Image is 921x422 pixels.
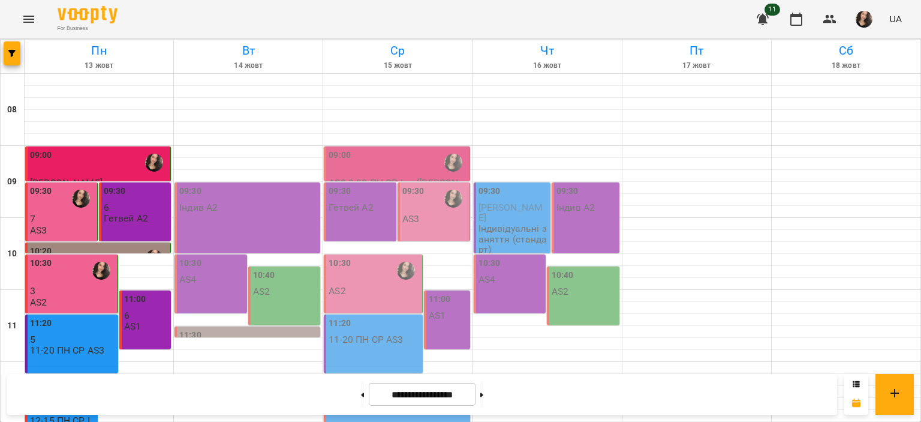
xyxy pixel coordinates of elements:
p: AS4 [478,274,495,285]
p: AS2 [552,286,568,297]
span: For Business [58,25,118,32]
button: UA [884,8,907,30]
img: Voopty Logo [58,6,118,23]
p: AS1 [429,310,446,321]
p: AS2 [253,286,270,297]
img: Самчук Анастасія Олександрівна [72,190,90,208]
label: 09:00 [30,149,52,162]
label: 09:30 [478,185,501,198]
label: 09:30 [104,185,126,198]
p: AS3 [402,214,419,224]
img: af1f68b2e62f557a8ede8df23d2b6d50.jpg [856,11,872,28]
p: AS1 [124,321,141,331]
label: 10:40 [253,269,275,282]
p: Індивідуальні заняття (стандарт) [478,223,548,255]
label: 10:20 [30,245,52,258]
h6: 10 [7,247,17,261]
h6: Пт [624,41,769,60]
h6: Пн [26,41,171,60]
img: Самчук Анастасія Олександрівна [444,154,462,172]
label: 10:40 [552,269,574,282]
h6: 17 жовт [624,60,769,71]
p: Індив А2 [556,202,595,213]
p: AS2 [329,286,345,296]
h6: Сб [773,41,919,60]
p: 6 [104,202,169,213]
span: UA [889,13,902,25]
img: Самчук Анастасія Олександрівна [92,262,110,280]
button: Menu [14,5,43,34]
p: 3 [30,286,115,296]
h6: 08 [7,103,17,116]
label: 11:20 [30,317,52,330]
label: 11:30 [179,329,201,342]
h6: 11 [7,319,17,333]
img: Самчук Анастасія Олександрівна [397,262,415,280]
h6: Вт [176,41,321,60]
p: AS3 9-00 ПН СР Інд ([PERSON_NAME]) [329,178,466,199]
span: 11 [765,4,780,16]
p: Гетвей А2 [329,202,373,213]
label: 10:30 [30,257,52,270]
p: 6 [124,310,168,321]
img: Самчук Анастасія Олександрівна [444,190,462,208]
label: 09:30 [179,185,201,198]
h6: Ср [325,41,470,60]
h6: Чт [475,41,620,60]
img: Самчук Анастасія Олександрівна [145,250,163,268]
label: 09:30 [556,185,579,198]
h6: 16 жовт [475,60,620,71]
img: Самчук Анастасія Олександрівна [145,154,163,172]
h6: 13 жовт [26,60,171,71]
p: Гетвей А2 [104,213,148,223]
p: AS4 [179,274,196,285]
label: 10:30 [179,257,201,270]
p: AS3 [30,225,47,235]
span: [PERSON_NAME] [30,177,103,188]
label: 10:30 [329,257,351,270]
label: 09:30 [402,185,425,198]
label: 11:20 [329,317,351,330]
h6: 09 [7,175,17,188]
label: 09:00 [329,149,351,162]
p: 11-20 ПН СР AS3 [329,334,403,345]
label: 09:30 [329,185,351,198]
p: AS2 [30,297,47,307]
p: 11-20 ПН СР AS3 [30,345,104,355]
label: 09:30 [30,185,52,198]
p: 7 [30,214,95,224]
label: 11:00 [124,293,146,306]
label: 11:00 [429,293,451,306]
label: 10:30 [478,257,501,270]
h6: 14 жовт [176,60,321,71]
span: [PERSON_NAME] [478,202,543,223]
h6: 18 жовт [773,60,919,71]
p: Індив А2 [179,202,218,213]
h6: 15 жовт [325,60,470,71]
p: 5 [30,334,116,345]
